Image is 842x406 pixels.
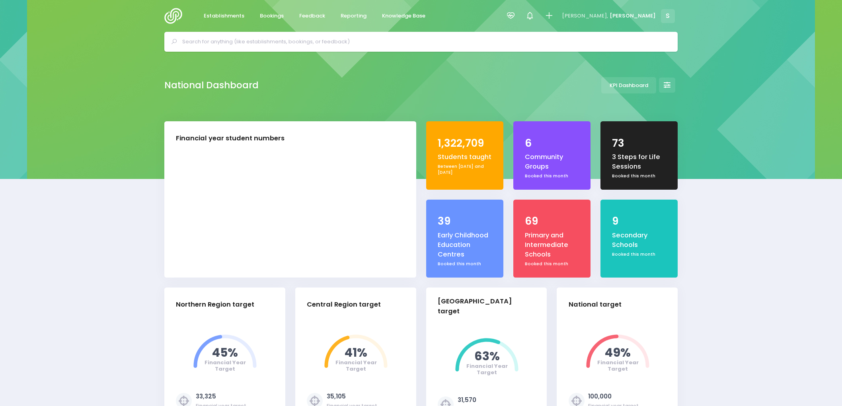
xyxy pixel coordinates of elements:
[610,12,656,20] span: [PERSON_NAME]
[612,152,666,172] div: 3 Steps for Life Sessions
[588,392,612,400] a: 100,000
[569,300,622,310] div: National target
[438,163,492,176] div: Between [DATE] and [DATE]
[375,8,432,24] a: Knowledge Base
[525,173,579,179] div: Booked this month
[458,396,476,404] a: 31,570
[525,136,579,151] div: 6
[612,251,666,258] div: Booked this month
[164,80,259,91] h2: National Dashboard
[341,12,366,20] span: Reporting
[525,214,579,229] div: 69
[299,12,325,20] span: Feedback
[292,8,331,24] a: Feedback
[612,214,666,229] div: 9
[438,214,492,229] div: 39
[334,8,373,24] a: Reporting
[176,300,254,310] div: Northern Region target
[612,136,666,151] div: 73
[182,36,667,48] input: Search for anything (like establishments, bookings, or feedback)
[307,300,381,310] div: Central Region target
[661,9,675,23] span: S
[525,261,579,267] div: Booked this month
[562,12,608,20] span: [PERSON_NAME],
[438,261,492,267] div: Booked this month
[525,152,579,172] div: Community Groups
[260,12,284,20] span: Bookings
[382,12,425,20] span: Knowledge Base
[438,152,492,162] div: Students taught
[612,231,666,250] div: Secondary Schools
[438,231,492,260] div: Early Childhood Education Centres
[253,8,290,24] a: Bookings
[197,8,251,24] a: Establishments
[164,8,187,24] img: Logo
[204,12,244,20] span: Establishments
[438,297,529,317] div: [GEOGRAPHIC_DATA] target
[612,173,666,179] div: Booked this month
[196,392,216,400] a: 33,325
[438,136,492,151] div: 1,322,709
[327,392,346,400] a: 35,105
[525,231,579,260] div: Primary and Intermediate Schools
[601,77,656,93] a: KPI Dashboard
[176,134,285,144] div: Financial year student numbers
